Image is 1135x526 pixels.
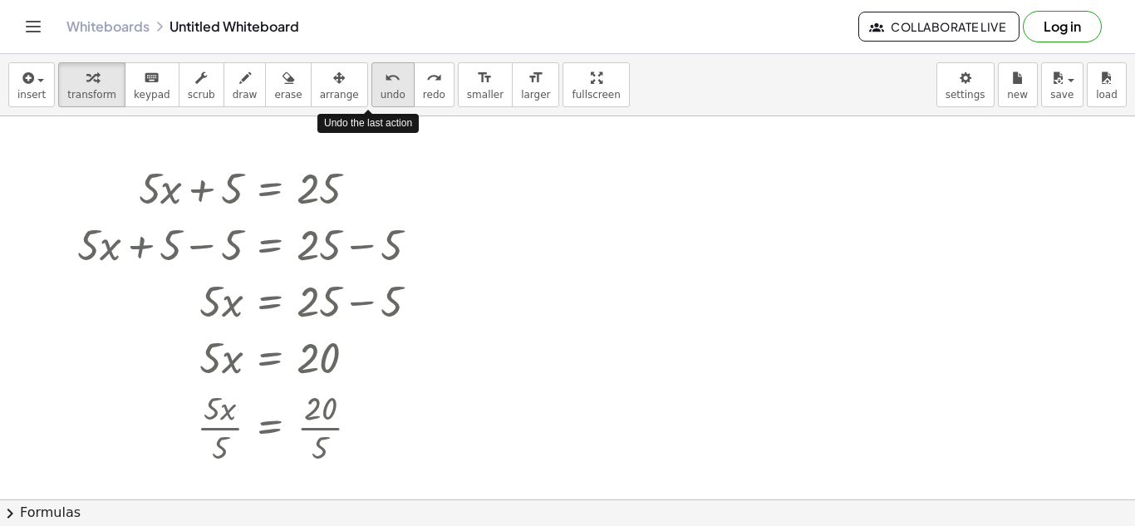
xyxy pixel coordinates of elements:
button: insert [8,62,55,107]
button: arrange [311,62,368,107]
button: keyboardkeypad [125,62,179,107]
span: insert [17,89,46,101]
span: fullscreen [572,89,620,101]
div: Undo the last action [317,114,419,133]
i: format_size [528,68,543,88]
button: Log in [1023,11,1102,42]
button: settings [936,62,995,107]
button: load [1087,62,1127,107]
button: Toggle navigation [20,13,47,40]
a: Whiteboards [66,18,150,35]
button: format_sizesmaller [458,62,513,107]
span: transform [67,89,116,101]
span: redo [423,89,445,101]
button: transform [58,62,125,107]
i: undo [385,68,400,88]
button: draw [224,62,267,107]
span: smaller [467,89,504,101]
span: arrange [320,89,359,101]
span: Collaborate Live [872,19,1005,34]
button: redoredo [414,62,454,107]
span: draw [233,89,258,101]
span: scrub [188,89,215,101]
button: format_sizelarger [512,62,559,107]
span: undo [381,89,405,101]
span: larger [521,89,550,101]
span: erase [274,89,302,101]
button: undoundo [371,62,415,107]
span: settings [946,89,985,101]
i: redo [426,68,442,88]
button: Collaborate Live [858,12,1020,42]
button: erase [265,62,311,107]
button: fullscreen [563,62,629,107]
button: new [998,62,1038,107]
i: format_size [477,68,493,88]
button: scrub [179,62,224,107]
i: keyboard [144,68,160,88]
span: load [1096,89,1118,101]
span: keypad [134,89,170,101]
button: save [1041,62,1083,107]
span: new [1007,89,1028,101]
span: save [1050,89,1074,101]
